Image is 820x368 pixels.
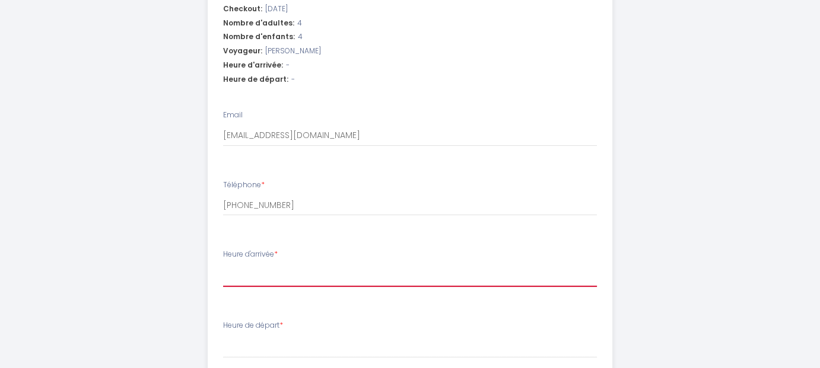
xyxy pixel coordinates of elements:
[297,18,302,29] span: 4
[298,31,303,43] span: 4
[223,4,262,15] span: Checkout:
[223,46,262,57] span: Voyageur:
[286,60,290,71] span: -
[223,180,265,191] label: Téléphone
[265,4,288,15] span: [DATE]
[291,74,295,85] span: -
[223,110,243,121] label: Email
[223,31,295,43] span: Nombre d'enfants:
[223,320,283,331] label: Heure de départ
[223,249,278,260] label: Heure d'arrivée
[265,46,321,57] span: [PERSON_NAME]
[223,60,283,71] span: Heure d'arrivée:
[223,18,294,29] span: Nombre d'adultes:
[223,74,288,85] span: Heure de départ:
